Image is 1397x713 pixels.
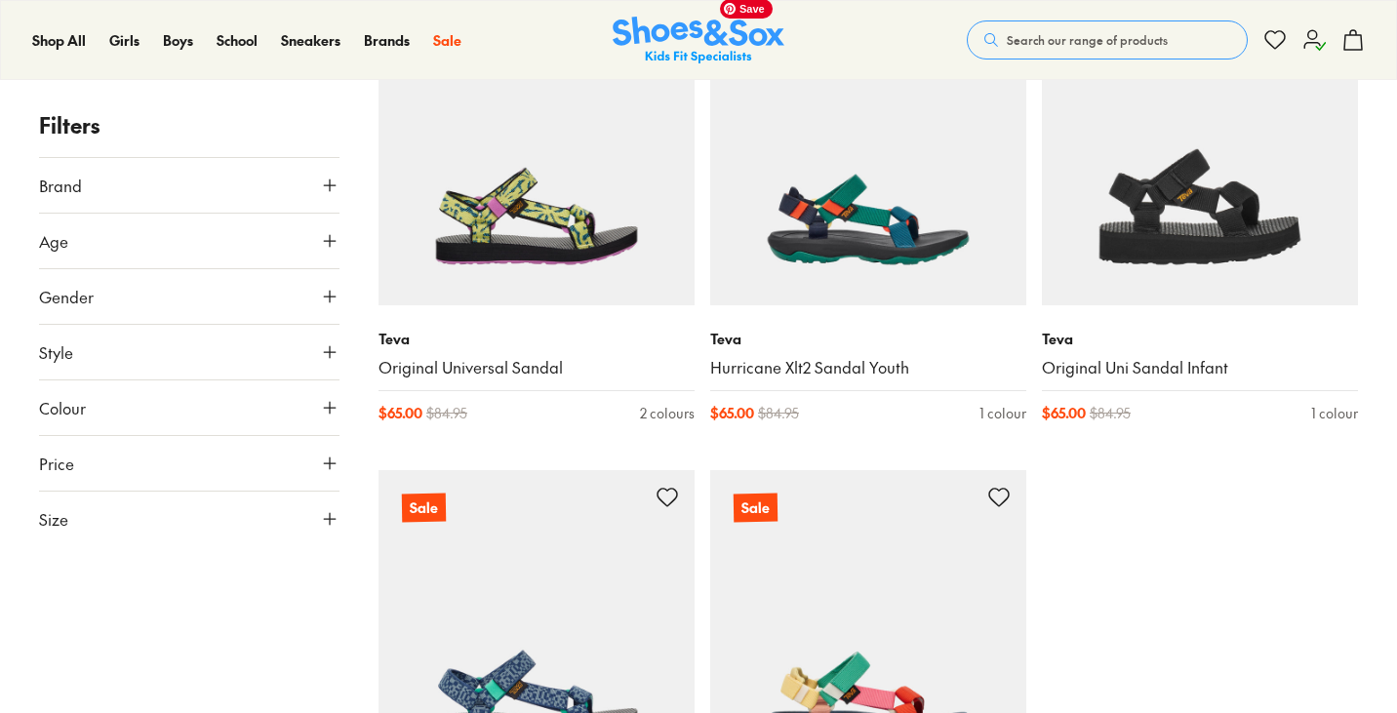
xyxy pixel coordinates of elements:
[39,325,339,379] button: Style
[39,229,68,253] span: Age
[39,507,68,531] span: Size
[39,269,339,324] button: Gender
[1007,31,1168,49] span: Search our range of products
[109,30,140,50] span: Girls
[39,174,82,197] span: Brand
[39,436,339,491] button: Price
[1311,403,1358,423] div: 1 colour
[710,329,1026,349] p: Teva
[163,30,193,50] span: Boys
[281,30,340,51] a: Sneakers
[1042,403,1086,423] span: $ 65.00
[281,30,340,50] span: Sneakers
[109,30,140,51] a: Girls
[39,492,339,546] button: Size
[217,30,258,50] span: School
[640,403,695,423] div: 2 colours
[402,493,446,522] p: Sale
[39,109,339,141] p: Filters
[32,30,86,51] a: Shop All
[1042,329,1358,349] p: Teva
[32,30,86,50] span: Shop All
[613,17,784,64] a: Shoes & Sox
[710,403,754,423] span: $ 65.00
[163,30,193,51] a: Boys
[39,452,74,475] span: Price
[1042,357,1358,378] a: Original Uni Sandal Infant
[433,30,461,50] span: Sale
[426,403,467,423] span: $ 84.95
[379,329,695,349] p: Teva
[217,30,258,51] a: School
[39,380,339,435] button: Colour
[379,403,422,423] span: $ 65.00
[433,30,461,51] a: Sale
[734,493,778,522] p: Sale
[39,214,339,268] button: Age
[758,403,799,423] span: $ 84.95
[379,357,695,378] a: Original Universal Sandal
[967,20,1248,59] button: Search our range of products
[39,285,94,308] span: Gender
[364,30,410,51] a: Brands
[613,17,784,64] img: SNS_Logo_Responsive.svg
[39,340,73,364] span: Style
[710,357,1026,378] a: Hurricane Xlt2 Sandal Youth
[39,158,339,213] button: Brand
[364,30,410,50] span: Brands
[1090,403,1131,423] span: $ 84.95
[39,396,86,419] span: Colour
[979,403,1026,423] div: 1 colour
